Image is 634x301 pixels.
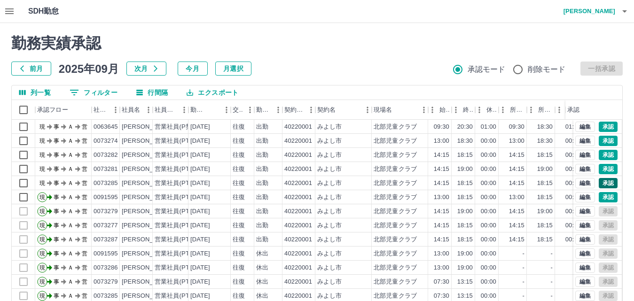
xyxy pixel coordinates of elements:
div: 18:30 [537,123,553,131]
div: 00:00 [481,179,496,188]
div: 00:00 [481,193,496,202]
div: [DATE] [190,137,210,146]
div: 交通費 [233,100,243,120]
div: 北部児童クラブ [374,193,417,202]
button: 行間隔 [129,85,175,100]
text: Ａ [68,180,73,186]
div: 18:15 [537,221,553,230]
div: 出勤 [256,123,268,131]
div: 出勤 [256,137,268,146]
div: 0073286 [94,263,118,272]
text: 事 [54,123,59,130]
button: 編集 [575,262,595,273]
div: 40220001 [284,179,312,188]
div: 40220001 [284,221,312,230]
div: 往復 [233,221,245,230]
div: 40220001 [284,165,312,174]
text: 現 [39,123,45,130]
div: 18:15 [537,179,553,188]
div: 40220001 [284,235,312,244]
text: 事 [54,222,59,229]
div: 14:15 [434,235,449,244]
div: 0073281 [94,165,118,174]
text: 事 [54,236,59,243]
div: 00:00 [481,207,496,216]
div: 契約コード [282,100,315,120]
text: Ａ [68,123,73,130]
button: 編集 [575,277,595,287]
div: 18:15 [537,151,553,160]
div: 13:00 [434,263,449,272]
div: 休出 [256,249,268,258]
button: メニュー [271,103,285,117]
div: 09:30 [434,123,449,131]
div: 00:00 [481,165,496,174]
div: 往復 [233,151,245,160]
text: Ａ [68,152,73,158]
text: 現 [39,236,45,243]
div: 01:00 [481,123,496,131]
button: 編集 [575,206,595,216]
text: Ａ [68,236,73,243]
div: 北部児童クラブ [374,235,417,244]
div: 00:00 [565,221,581,230]
span: 承認モード [468,64,506,75]
div: 18:15 [457,151,473,160]
div: 14:15 [434,151,449,160]
div: 0073274 [94,137,118,146]
div: 休出 [256,263,268,272]
div: 往復 [233,263,245,272]
div: 07:30 [434,278,449,286]
button: 承認 [599,192,618,202]
text: 事 [54,166,59,172]
button: 承認 [599,178,618,188]
text: 現 [39,250,45,257]
div: 40220001 [284,137,312,146]
div: 北部児童クラブ [374,123,417,131]
div: 営業社員(PT契約) [155,193,204,202]
div: 0091595 [94,249,118,258]
text: Ａ [68,222,73,229]
div: - [551,249,553,258]
div: [DATE] [190,263,210,272]
div: 0073287 [94,235,118,244]
button: 編集 [575,136,595,146]
div: みよし市 [317,179,342,188]
div: 勤務日 [188,100,231,120]
div: 承認フロー [37,100,68,120]
text: 現 [39,208,45,215]
div: みよし市 [317,278,342,286]
text: Ａ [68,208,73,215]
div: 00:00 [481,263,496,272]
text: 営 [82,236,87,243]
text: 現 [39,278,45,285]
text: Ａ [68,138,73,144]
div: 承認 [565,100,614,120]
div: 休憩 [475,100,499,120]
button: メニュー [141,103,156,117]
div: 00:00 [565,207,581,216]
text: 事 [54,278,59,285]
div: みよし市 [317,151,342,160]
div: [PERSON_NAME] [122,292,173,301]
div: 社員名 [120,100,153,120]
div: 勤務区分 [256,100,271,120]
button: 今月 [178,62,208,76]
div: 所定終業 [538,100,553,120]
div: 0073285 [94,179,118,188]
button: フィルター表示 [62,85,125,100]
div: - [523,249,524,258]
div: [PERSON_NAME] [122,278,173,286]
button: 編集 [575,178,595,188]
div: 18:15 [457,221,473,230]
div: 40220001 [284,193,312,202]
div: 営業社員(PT契約) [155,137,204,146]
div: 13:00 [434,193,449,202]
div: 営業社員(PT契約) [155,221,204,230]
div: 往復 [233,179,245,188]
div: [PERSON_NAME] [122,235,173,244]
div: [DATE] [190,165,210,174]
text: 現 [39,222,45,229]
div: 18:15 [457,235,473,244]
div: 14:15 [434,221,449,230]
